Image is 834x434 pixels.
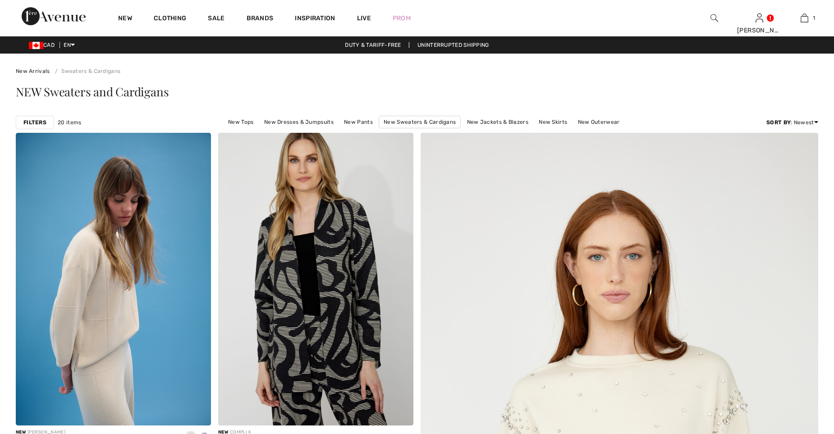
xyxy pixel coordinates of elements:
[224,116,258,128] a: New Tops
[813,14,815,22] span: 1
[737,26,781,35] div: [PERSON_NAME]
[218,133,413,425] img: Open-Front Abstract Casual Jacket Style 34047. As sample
[766,118,818,127] div: : Newest
[379,116,461,128] a: New Sweaters & Cardigans
[782,13,826,23] a: 1
[357,14,371,23] a: Live
[573,116,624,128] a: New Outerwear
[58,118,81,127] span: 20 items
[756,14,763,22] a: Sign In
[16,133,211,425] img: Embroidered Casual Crew Neck Style 261981. Birch melange
[51,68,120,74] a: Sweaters & Cardigans
[22,7,86,25] img: 1ère Avenue
[208,14,225,24] a: Sale
[29,42,58,48] span: CAD
[393,14,411,23] a: Prom
[766,119,791,126] strong: Sort By
[23,118,46,127] strong: Filters
[463,116,533,128] a: New Jackets & Blazers
[260,116,338,128] a: New Dresses & Jumpsuits
[29,42,43,49] img: Canadian Dollar
[756,13,763,23] img: My Info
[247,14,274,24] a: Brands
[801,13,808,23] img: My Bag
[16,84,169,99] span: NEW Sweaters and Cardigans
[295,14,335,24] span: Inspiration
[154,14,186,24] a: Clothing
[339,116,377,128] a: New Pants
[777,366,825,389] iframe: Opens a widget where you can chat to one of our agents
[534,116,572,128] a: New Skirts
[64,42,75,48] span: EN
[118,14,132,24] a: New
[710,13,718,23] img: search the website
[16,68,50,74] a: New Arrivals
